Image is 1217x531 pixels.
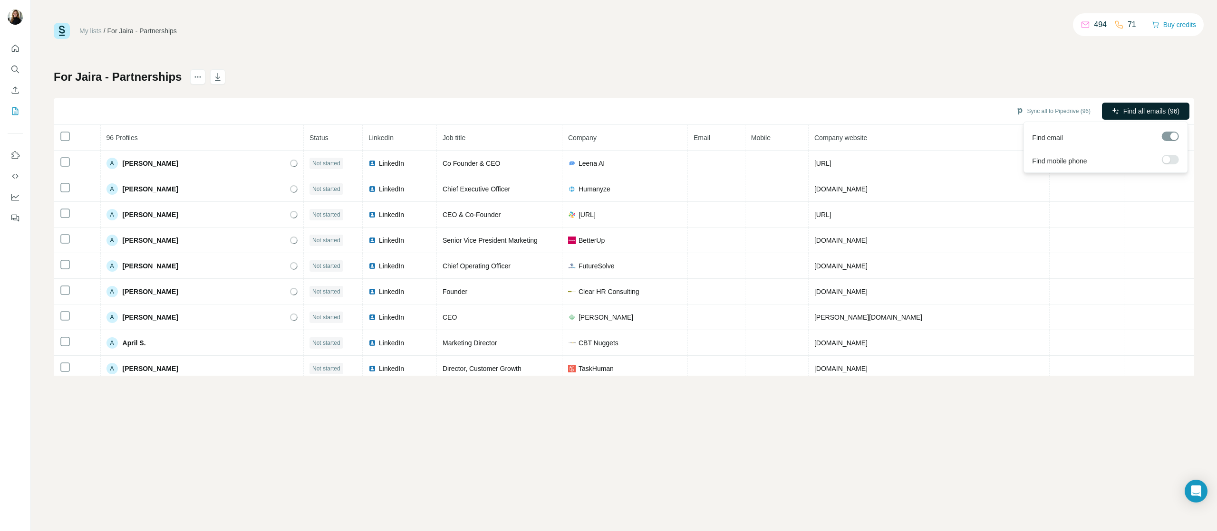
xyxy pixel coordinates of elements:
span: Director, Customer Growth [443,365,522,372]
span: [PERSON_NAME] [123,287,178,296]
span: FutureSolve [579,261,614,271]
span: Chief Operating Officer [443,262,511,270]
span: 96 Profiles [106,134,138,142]
span: CBT Nuggets [579,338,618,348]
li: / [104,26,106,36]
span: Company [568,134,597,142]
div: A [106,337,118,349]
img: Surfe Logo [54,23,70,39]
span: LinkedIn [379,364,404,373]
div: For Jaira - Partnerships [107,26,177,36]
span: Leena AI [579,159,605,168]
button: Enrich CSV [8,82,23,99]
span: Company website [814,134,867,142]
span: Co Founder & CEO [443,160,500,167]
span: [DOMAIN_NAME] [814,185,868,193]
span: [DOMAIN_NAME] [814,339,868,347]
span: LinkedIn [379,338,404,348]
p: 71 [1128,19,1136,30]
a: My lists [79,27,102,35]
span: [PERSON_NAME] [123,210,178,219]
span: [DOMAIN_NAME] [814,365,868,372]
button: Dashboard [8,189,23,206]
span: Find email [1032,133,1063,142]
div: A [106,363,118,374]
img: company-logo [568,313,576,321]
img: company-logo [568,185,576,193]
img: company-logo [568,262,576,270]
span: [PERSON_NAME][DOMAIN_NAME] [814,313,922,321]
span: LinkedIn [368,134,394,142]
div: A [106,209,118,220]
img: LinkedIn logo [368,211,376,218]
img: company-logo [568,160,576,167]
span: Not started [312,364,340,373]
span: Marketing Director [443,339,497,347]
p: 494 [1094,19,1107,30]
button: My lists [8,103,23,120]
button: Find all emails (96) [1102,103,1189,120]
span: [PERSON_NAME] [123,184,178,194]
span: Not started [312,185,340,193]
img: company-logo [568,342,576,344]
img: company-logo [568,211,576,218]
div: A [106,286,118,297]
img: LinkedIn logo [368,339,376,347]
button: Sync all to Pipedrive (96) [1009,104,1097,118]
span: LinkedIn [379,313,404,322]
img: Avatar [8,9,23,25]
span: CEO [443,313,457,321]
span: Mobile [751,134,771,142]
span: Job title [443,134,465,142]
span: Find mobile phone [1032,156,1087,166]
button: Quick start [8,40,23,57]
img: LinkedIn logo [368,185,376,193]
div: A [106,235,118,246]
span: [DOMAIN_NAME] [814,288,868,295]
span: [PERSON_NAME] [579,313,633,322]
span: [PERSON_NAME] [123,236,178,245]
span: [PERSON_NAME] [123,364,178,373]
span: [URL] [814,160,831,167]
img: LinkedIn logo [368,237,376,244]
span: Not started [312,313,340,322]
span: LinkedIn [379,287,404,296]
span: BetterUp [579,236,605,245]
span: Email [694,134,710,142]
div: A [106,158,118,169]
span: [URL] [814,211,831,218]
span: [PERSON_NAME] [123,313,178,322]
img: LinkedIn logo [368,288,376,295]
button: Feedback [8,209,23,227]
img: company-logo [568,237,576,244]
img: LinkedIn logo [368,313,376,321]
button: actions [190,69,205,85]
span: [URL] [579,210,596,219]
span: LinkedIn [379,210,404,219]
span: LinkedIn [379,261,404,271]
span: Not started [312,236,340,245]
img: LinkedIn logo [368,160,376,167]
img: LinkedIn logo [368,365,376,372]
button: Use Surfe API [8,168,23,185]
img: company-logo [568,365,576,372]
h1: For Jaira - Partnerships [54,69,182,85]
span: Clear HR Consulting [579,287,639,296]
button: Search [8,61,23,78]
span: Not started [312,287,340,296]
span: [PERSON_NAME] [123,159,178,168]
span: [PERSON_NAME] [123,261,178,271]
span: Humanyze [579,184,610,194]
img: company-logo [568,288,576,295]
div: A [106,260,118,272]
div: Open Intercom Messenger [1185,480,1207,503]
span: LinkedIn [379,159,404,168]
button: Use Surfe on LinkedIn [8,147,23,164]
span: Founder [443,288,467,295]
span: Chief Executive Officer [443,185,510,193]
span: Not started [312,339,340,347]
span: Find all emails (96) [1123,106,1179,116]
span: Not started [312,159,340,168]
span: LinkedIn [379,236,404,245]
span: Senior Vice President Marketing [443,237,538,244]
